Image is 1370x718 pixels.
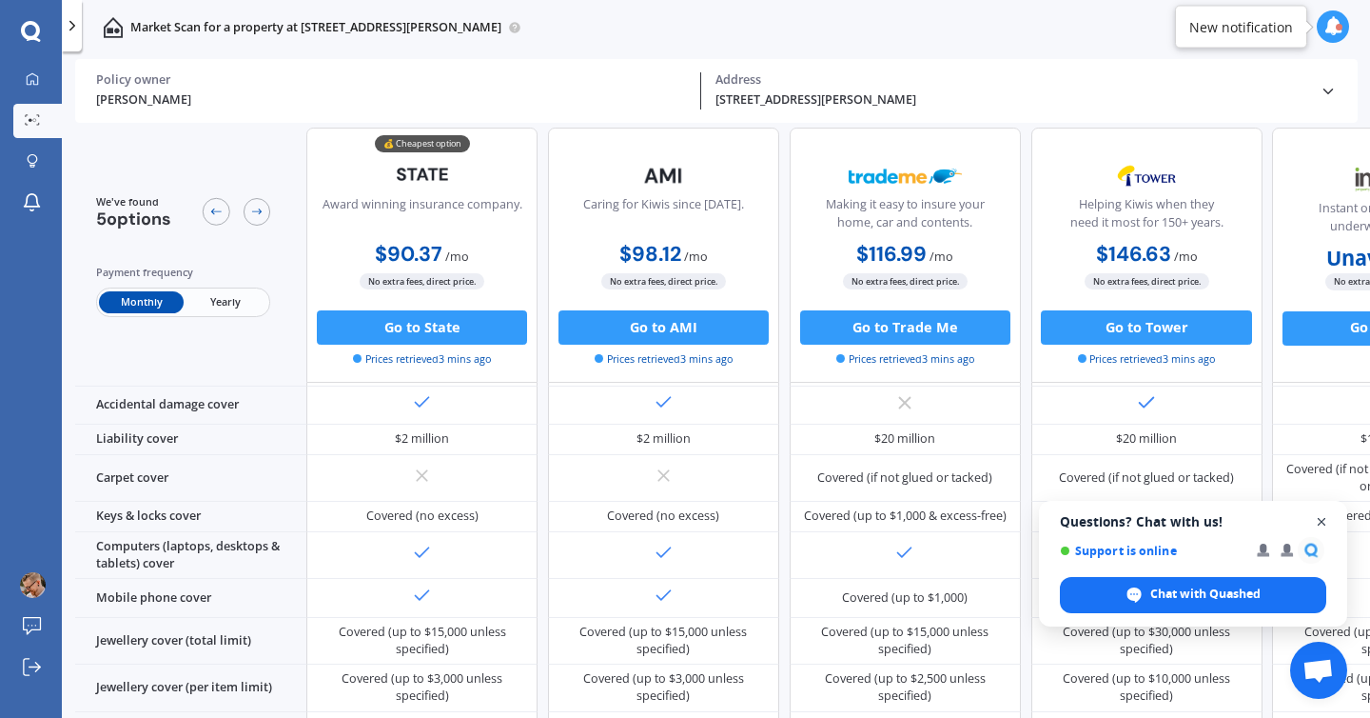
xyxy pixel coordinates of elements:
[360,272,484,289] span: No extra fees, direct price.
[561,670,767,705] div: Covered (up to $3,000 unless specified)
[1044,670,1249,705] div: Covered (up to $10,000 unless specified)
[96,72,687,88] div: Policy owner
[96,91,687,110] div: [PERSON_NAME]
[1290,642,1347,699] div: Open chat
[1150,586,1261,603] span: Chat with Quashed
[99,290,183,312] span: Monthly
[619,241,681,268] b: $98.12
[715,91,1306,110] div: [STREET_ADDRESS][PERSON_NAME]
[817,469,992,487] div: Covered (if not glued or tacked)
[843,272,968,289] span: No extra fees, direct price.
[1189,17,1293,36] div: New notification
[366,508,479,525] div: Covered (no excess)
[1060,577,1326,613] div: Chat with Quashed
[804,508,1007,525] div: Covered (up to $1,000 & excess-free)
[607,508,719,525] div: Covered (no excess)
[103,17,124,38] img: home-and-contents.b802091223b8502ef2dd.svg
[323,195,522,238] div: Award winning insurance company.
[715,72,1306,88] div: Address
[1096,241,1171,268] b: $146.63
[353,351,491,367] span: Prices retrieved 3 mins ago
[1078,351,1216,367] span: Prices retrieved 3 mins ago
[836,351,974,367] span: Prices retrieved 3 mins ago
[595,351,733,367] span: Prices retrieved 3 mins ago
[75,425,306,455] div: Liability cover
[75,579,306,617] div: Mobile phone cover
[1116,430,1177,448] div: $20 million
[75,455,306,503] div: Carpet cover
[320,670,525,705] div: Covered (up to $3,000 unless specified)
[558,309,769,344] button: Go to AMI
[800,309,1010,344] button: Go to Trade Me
[930,249,953,265] span: / mo
[317,309,527,344] button: Go to State
[583,195,744,238] div: Caring for Kiwis since [DATE].
[1310,510,1334,534] span: Close chat
[184,290,267,312] span: Yearly
[20,572,46,598] img: ACg8ocI7duLeyrDOmXb8JzbprBaWyXMR91IHne6w8sTidOzU4DKHOqrM=s96-c
[75,387,306,425] div: Accidental damage cover
[75,502,306,532] div: Keys & locks cover
[874,430,935,448] div: $20 million
[1090,153,1204,196] img: Tower.webp
[802,624,1008,658] div: Covered (up to $15,000 unless specified)
[601,272,726,289] span: No extra fees, direct price.
[1060,544,1243,558] span: Support is online
[1059,469,1234,487] div: Covered (if not glued or tacked)
[395,430,449,448] div: $2 million
[96,207,171,229] span: 5 options
[375,135,470,152] div: 💰 Cheapest option
[842,589,968,607] div: Covered (up to $1,000)
[365,153,479,193] img: State-text-1.webp
[1046,195,1247,238] div: Helping Kiwis when they need it most for 150+ years.
[375,241,442,268] b: $90.37
[96,193,171,209] span: We've found
[802,670,1008,705] div: Covered (up to $2,500 unless specified)
[1174,249,1198,265] span: / mo
[1041,309,1251,344] button: Go to Tower
[856,241,927,268] b: $116.99
[804,195,1006,238] div: Making it easy to insure your home, car and contents.
[445,249,469,265] span: / mo
[561,624,767,658] div: Covered (up to $15,000 unless specified)
[130,19,501,36] p: Market Scan for a property at [STREET_ADDRESS][PERSON_NAME]
[75,618,306,666] div: Jewellery cover (total limit)
[1085,272,1209,289] span: No extra fees, direct price.
[75,665,306,712] div: Jewellery cover (per item limit)
[1060,514,1326,529] span: Questions? Chat with us!
[636,430,691,448] div: $2 million
[1044,624,1249,658] div: Covered (up to $30,000 unless specified)
[96,263,271,280] div: Payment frequency
[849,153,962,196] img: Trademe.webp
[684,249,708,265] span: / mo
[607,153,720,196] img: AMI-text-1.webp
[75,532,306,580] div: Computers (laptops, desktops & tablets) cover
[320,624,525,658] div: Covered (up to $15,000 unless specified)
